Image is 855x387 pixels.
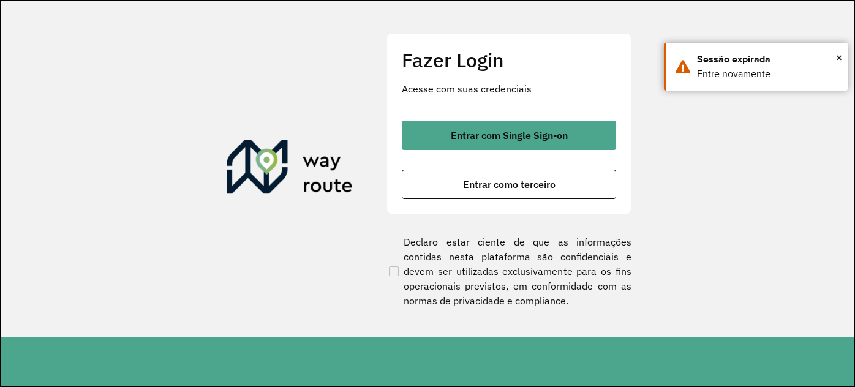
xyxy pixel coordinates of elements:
[386,235,631,308] label: Declaro estar ciente de que as informações contidas nesta plataforma são confidenciais e devem se...
[227,140,353,198] img: Roteirizador AmbevTech
[402,81,616,96] p: Acesse com suas credenciais
[402,121,616,150] button: button
[836,48,842,67] span: ×
[451,130,568,140] span: Entrar com Single Sign-on
[402,170,616,199] button: button
[697,52,838,67] div: Sessão expirada
[697,67,838,81] div: Entre novamente
[463,179,556,189] span: Entrar como terceiro
[836,48,842,67] button: Close
[402,48,616,72] h2: Fazer Login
